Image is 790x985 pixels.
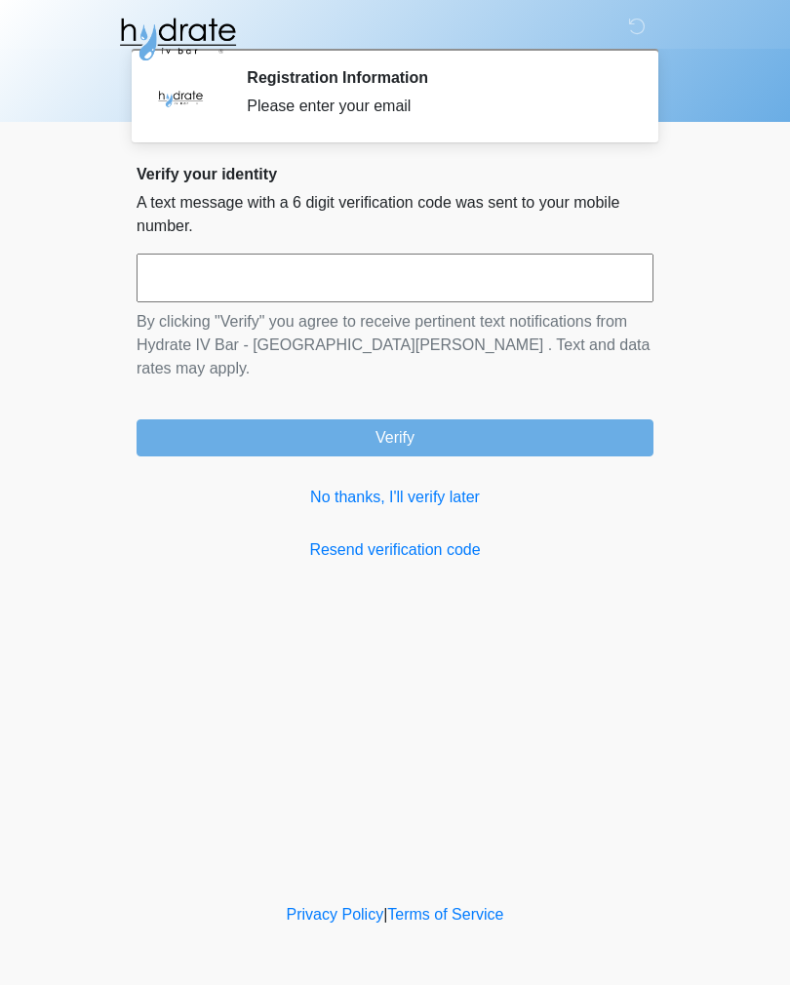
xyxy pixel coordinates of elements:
[151,68,210,127] img: Agent Avatar
[137,191,653,238] p: A text message with a 6 digit verification code was sent to your mobile number.
[137,538,653,562] a: Resend verification code
[137,310,653,380] p: By clicking "Verify" you agree to receive pertinent text notifications from Hydrate IV Bar - [GEO...
[247,95,624,118] div: Please enter your email
[387,906,503,923] a: Terms of Service
[117,15,238,63] img: Hydrate IV Bar - Fort Collins Logo
[383,906,387,923] a: |
[287,906,384,923] a: Privacy Policy
[137,419,653,456] button: Verify
[137,165,653,183] h2: Verify your identity
[137,486,653,509] a: No thanks, I'll verify later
